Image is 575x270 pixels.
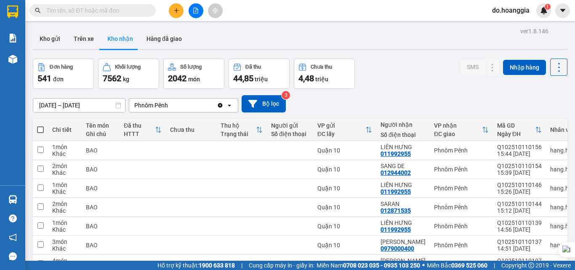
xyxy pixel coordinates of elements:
[422,264,425,267] span: ⚪️
[241,261,242,270] span: |
[245,64,261,70] div: Đã thu
[493,119,546,141] th: Toggle SortBy
[381,219,426,226] div: LIÊN HƯNG
[434,131,482,137] div: ĐC giao
[199,262,235,269] strong: 1900 633 818
[169,101,170,110] input: Selected Phnôm Pênh.
[221,131,256,137] div: Trạng thái
[170,126,212,133] div: Chưa thu
[460,59,485,75] button: SMS
[381,163,426,169] div: SANG DE
[317,261,420,270] span: Miền Nam
[497,144,542,150] div: Q102510110156
[124,131,155,137] div: HTTT
[494,261,495,270] span: |
[317,204,372,211] div: Quận 10
[497,122,535,129] div: Mã GD
[86,166,115,173] div: BAO
[124,122,155,129] div: Đã thu
[381,144,426,150] div: LIÊN HƯNG
[67,29,101,49] button: Trên xe
[35,8,41,13] span: search
[8,34,17,43] img: solution-icon
[52,150,77,157] div: Khác
[53,76,64,83] span: đơn
[497,200,542,207] div: Q102510110144
[226,102,233,109] svg: open
[545,4,551,10] sup: 1
[33,59,94,89] button: Đơn hàng541đơn
[216,119,267,141] th: Toggle SortBy
[33,29,67,49] button: Kho gửi
[193,8,199,13] span: file-add
[381,257,426,264] div: KIM LIEN
[381,182,426,188] div: LIÊN HƯNG
[497,169,542,176] div: 15:39 [DATE]
[8,195,17,204] img: warehouse-icon
[559,7,567,14] span: caret-down
[242,95,286,112] button: Bộ lọc
[86,223,115,230] div: BAO
[120,119,166,141] th: Toggle SortBy
[271,122,309,129] div: Người gửi
[123,76,129,83] span: kg
[173,8,179,13] span: plus
[317,131,365,137] div: ĐC lấy
[115,64,141,70] div: Khối lượng
[381,131,426,138] div: Số điện thoại
[52,144,77,150] div: 1 món
[86,185,115,192] div: BAO
[86,242,115,249] div: BAO
[313,119,376,141] th: Toggle SortBy
[381,226,411,233] div: 011992955
[317,261,372,267] div: Quận 10
[271,131,309,137] div: Số điện thoại
[168,73,186,83] span: 2042
[217,102,224,109] svg: Clear value
[497,245,542,252] div: 14:51 [DATE]
[434,147,489,154] div: Phnôm Pênh
[86,122,115,129] div: Tên món
[50,64,73,70] div: Đơn hàng
[52,257,77,264] div: 4 món
[298,73,314,83] span: 4,48
[317,166,372,173] div: Quận 10
[381,150,411,157] div: 011992955
[46,6,146,15] input: Tìm tên, số ĐT hoặc mã đơn
[434,242,489,249] div: Phnôm Pênh
[315,76,328,83] span: triệu
[381,207,411,214] div: 012871535
[497,182,542,188] div: Q102510110146
[233,73,253,83] span: 44,85
[134,101,168,110] div: Phnôm Pênh
[311,64,332,70] div: Chưa thu
[86,204,115,211] div: BAO
[9,233,17,241] span: notification
[317,223,372,230] div: Quận 10
[9,252,17,260] span: message
[434,185,489,192] div: Phnôm Pênh
[52,200,77,207] div: 2 món
[434,204,489,211] div: Phnôm Pênh
[52,226,77,233] div: Khác
[343,262,420,269] strong: 0708 023 035 - 0935 103 250
[434,122,482,129] div: VP nhận
[282,91,290,99] sup: 3
[546,4,549,10] span: 1
[8,55,17,64] img: warehouse-icon
[381,188,411,195] div: 011992955
[52,219,77,226] div: 1 món
[317,185,372,192] div: Quận 10
[86,261,115,267] div: CAY SI
[86,147,115,154] div: BAO
[434,261,489,267] div: Phnôm Pênh
[7,5,18,18] img: logo-vxr
[497,219,542,226] div: Q102510110139
[427,261,487,270] span: Miền Bắc
[381,121,426,128] div: Người nhận
[52,182,77,188] div: 1 món
[33,99,125,112] input: Select a date range.
[497,238,542,245] div: Q102510110137
[212,8,218,13] span: aim
[52,126,77,133] div: Chi tiết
